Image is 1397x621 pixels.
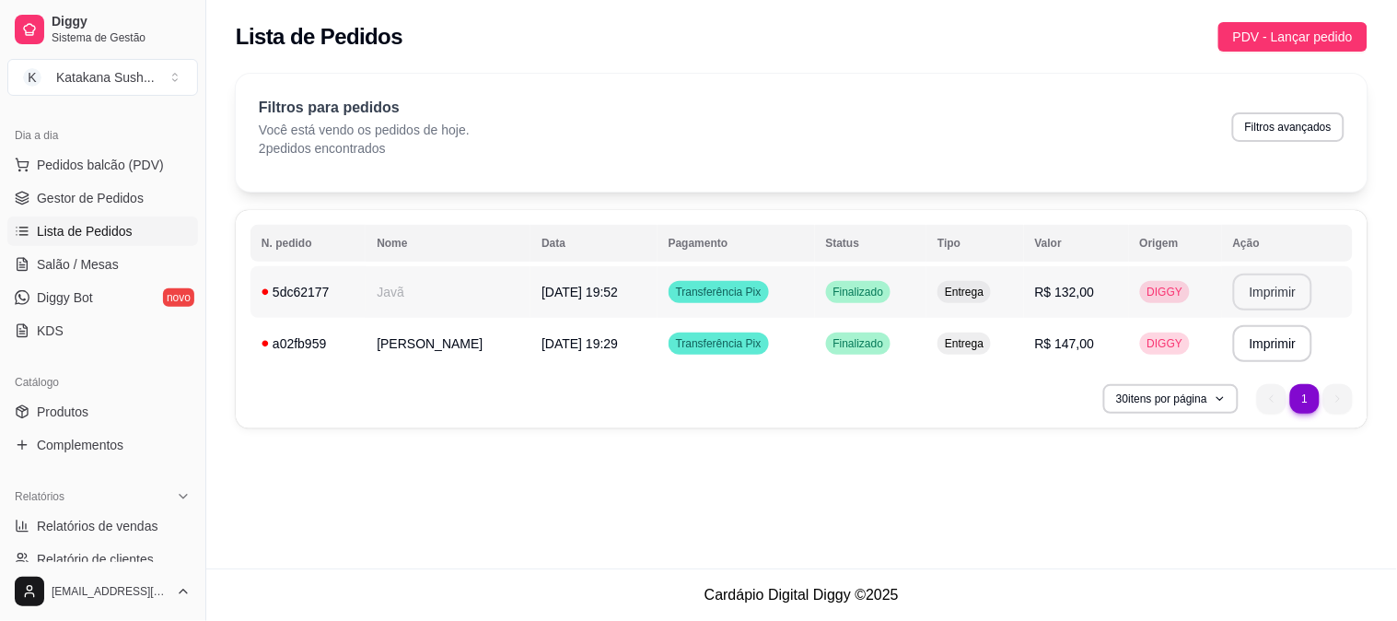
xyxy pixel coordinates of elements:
[366,266,530,318] td: Javã
[1248,375,1362,423] nav: pagination navigation
[52,30,191,45] span: Sistema de Gestão
[52,14,191,30] span: Diggy
[37,156,164,174] span: Pedidos balcão (PDV)
[1222,225,1353,262] th: Ação
[7,121,198,150] div: Dia a dia
[37,288,93,307] span: Diggy Bot
[7,430,198,460] a: Complementos
[1035,336,1095,351] span: R$ 147,00
[7,7,198,52] a: DiggySistema de Gestão
[37,322,64,340] span: KDS
[672,336,765,351] span: Transferência Pix
[830,285,888,299] span: Finalizado
[259,121,470,139] p: Você está vendo os pedidos de hoje.
[37,255,119,274] span: Salão / Mesas
[259,97,470,119] p: Filtros para pedidos
[37,222,133,240] span: Lista de Pedidos
[37,550,154,568] span: Relatório de clientes
[7,569,198,614] button: [EMAIL_ADDRESS][DOMAIN_NAME]
[236,22,402,52] h2: Lista de Pedidos
[262,283,355,301] div: 5dc62177
[1290,384,1320,414] li: pagination item 1 active
[7,316,198,346] a: KDS
[7,183,198,213] a: Gestor de Pedidos
[1233,274,1313,310] button: Imprimir
[7,511,198,541] a: Relatórios de vendas
[1035,285,1095,299] span: R$ 132,00
[7,397,198,427] a: Produtos
[23,68,41,87] span: K
[7,150,198,180] button: Pedidos balcão (PDV)
[37,189,144,207] span: Gestor de Pedidos
[530,225,658,262] th: Data
[56,68,155,87] div: Katakana Sush ...
[37,403,88,421] span: Produtos
[1129,225,1222,262] th: Origem
[7,283,198,312] a: Diggy Botnovo
[259,139,470,158] p: 2 pedidos encontrados
[1024,225,1129,262] th: Valor
[1233,27,1353,47] span: PDV - Lançar pedido
[1144,285,1187,299] span: DIGGY
[541,336,618,351] span: [DATE] 19:29
[52,584,169,599] span: [EMAIL_ADDRESS][DOMAIN_NAME]
[7,59,198,96] button: Select a team
[1103,384,1239,414] button: 30itens por página
[15,489,64,504] span: Relatórios
[541,285,618,299] span: [DATE] 19:52
[262,334,355,353] div: a02fb959
[830,336,888,351] span: Finalizado
[7,545,198,574] a: Relatório de clientes
[250,225,366,262] th: N. pedido
[1144,336,1187,351] span: DIGGY
[1218,22,1368,52] button: PDV - Lançar pedido
[7,368,198,397] div: Catálogo
[815,225,927,262] th: Status
[37,436,123,454] span: Complementos
[206,568,1397,621] footer: Cardápio Digital Diggy © 2025
[1232,112,1345,142] button: Filtros avançados
[941,336,987,351] span: Entrega
[7,217,198,246] a: Lista de Pedidos
[37,517,158,535] span: Relatórios de vendas
[366,225,530,262] th: Nome
[926,225,1023,262] th: Tipo
[941,285,987,299] span: Entrega
[7,250,198,279] a: Salão / Mesas
[1233,325,1313,362] button: Imprimir
[672,285,765,299] span: Transferência Pix
[366,318,530,369] td: [PERSON_NAME]
[658,225,815,262] th: Pagamento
